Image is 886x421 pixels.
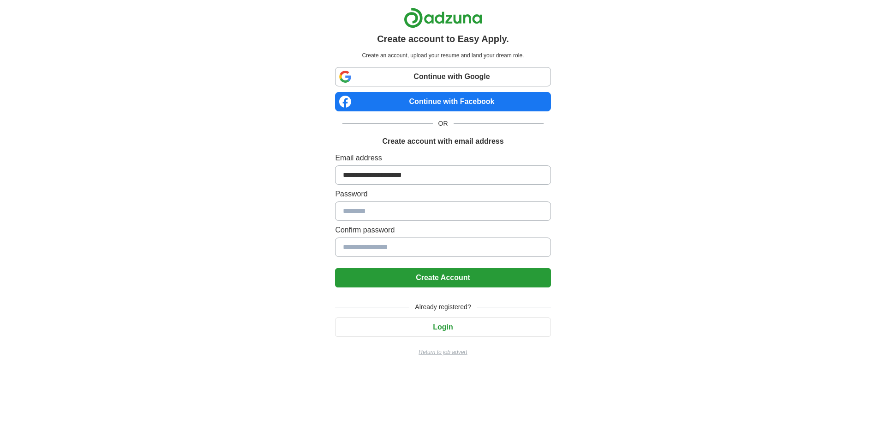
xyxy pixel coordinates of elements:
[335,268,551,287] button: Create Account
[335,92,551,111] a: Continue with Facebook
[377,32,509,46] h1: Create account to Easy Apply.
[335,225,551,236] label: Confirm password
[335,323,551,331] a: Login
[335,189,551,200] label: Password
[335,317,551,337] button: Login
[335,67,551,86] a: Continue with Google
[433,119,454,128] span: OR
[335,348,551,356] a: Return to job advert
[409,302,476,312] span: Already registered?
[335,153,551,164] label: Email address
[404,7,482,28] img: Adzuna logo
[382,136,503,147] h1: Create account with email address
[337,51,549,60] p: Create an account, upload your resume and land your dream role.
